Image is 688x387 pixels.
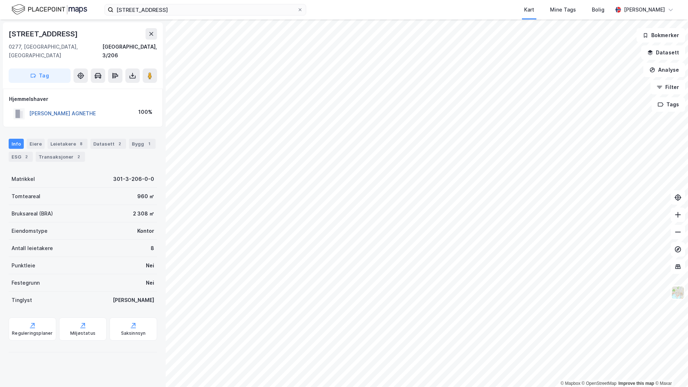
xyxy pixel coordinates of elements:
[113,175,154,183] div: 301-3-206-0-0
[12,209,53,218] div: Bruksareal (BRA)
[48,139,88,149] div: Leietakere
[560,381,580,386] a: Mapbox
[121,330,146,336] div: Saksinnsyn
[9,43,102,60] div: 0277, [GEOGRAPHIC_DATA], [GEOGRAPHIC_DATA]
[113,4,297,15] input: Søk på adresse, matrikkel, gårdeiere, leietakere eller personer
[671,286,685,299] img: Z
[9,28,79,40] div: [STREET_ADDRESS]
[12,296,32,304] div: Tinglyst
[146,261,154,270] div: Nei
[12,279,40,287] div: Festegrunn
[102,43,157,60] div: [GEOGRAPHIC_DATA], 3/206
[113,296,154,304] div: [PERSON_NAME]
[138,108,152,116] div: 100%
[129,139,156,149] div: Bygg
[651,80,685,94] button: Filter
[151,244,154,253] div: 8
[27,139,45,149] div: Eiere
[12,192,40,201] div: Tomteareal
[592,5,604,14] div: Bolig
[636,28,685,43] button: Bokmerker
[624,5,665,14] div: [PERSON_NAME]
[643,63,685,77] button: Analyse
[137,192,154,201] div: 960 ㎡
[9,95,157,103] div: Hjemmelshaver
[12,175,35,183] div: Matrikkel
[146,140,153,147] div: 1
[75,153,82,160] div: 2
[641,45,685,60] button: Datasett
[524,5,534,14] div: Kart
[618,381,654,386] a: Improve this map
[652,97,685,112] button: Tags
[36,152,85,162] div: Transaksjoner
[9,139,24,149] div: Info
[582,381,617,386] a: OpenStreetMap
[146,279,154,287] div: Nei
[116,140,123,147] div: 2
[652,352,688,387] iframe: Chat Widget
[9,152,33,162] div: ESG
[12,227,48,235] div: Eiendomstype
[77,140,85,147] div: 8
[12,330,53,336] div: Reguleringsplaner
[9,68,71,83] button: Tag
[70,330,95,336] div: Miljøstatus
[550,5,576,14] div: Mine Tags
[137,227,154,235] div: Kontor
[90,139,126,149] div: Datasett
[23,153,30,160] div: 2
[12,261,35,270] div: Punktleie
[12,3,87,16] img: logo.f888ab2527a4732fd821a326f86c7f29.svg
[133,209,154,218] div: 2 308 ㎡
[12,244,53,253] div: Antall leietakere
